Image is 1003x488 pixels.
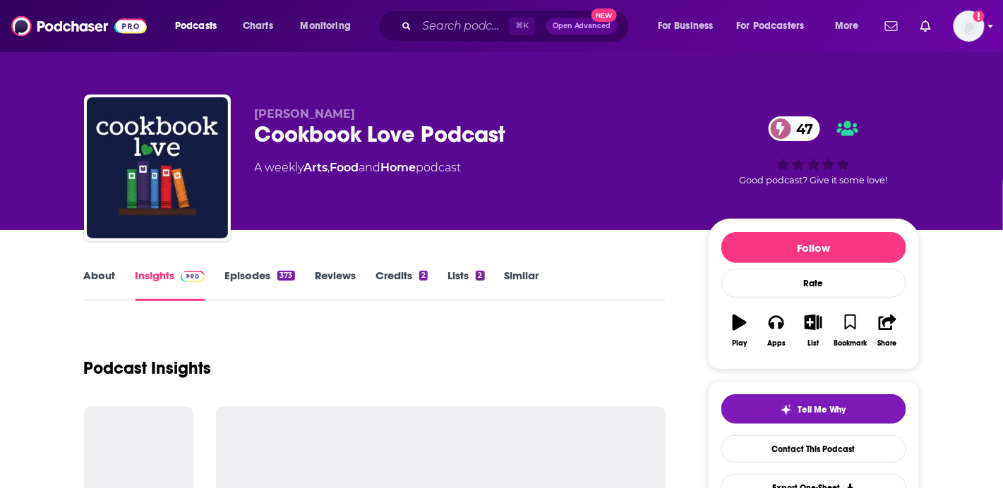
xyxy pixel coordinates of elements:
a: Credits2 [376,269,428,301]
img: User Profile [954,11,985,42]
div: A weekly podcast [255,159,462,176]
span: More [835,16,859,36]
div: Bookmark [834,339,867,348]
a: Reviews [315,269,356,301]
button: List [795,305,831,356]
button: open menu [728,15,825,37]
span: For Business [658,16,714,36]
div: 373 [277,271,294,281]
img: Cookbook Love Podcast [87,97,228,238]
span: New [591,8,617,22]
a: Home [381,161,416,174]
button: open menu [165,15,235,37]
span: Open Advanced [553,23,611,30]
img: Podchaser - Follow, Share and Rate Podcasts [11,13,147,39]
span: Monitoring [301,16,351,36]
a: Similar [505,269,539,301]
button: Share [869,305,906,356]
button: Apps [758,305,795,356]
button: Show profile menu [954,11,985,42]
div: 47Good podcast? Give it some love! [708,107,920,195]
span: For Podcasters [737,16,805,36]
h1: Podcast Insights [84,358,212,379]
span: 47 [783,116,821,141]
div: 2 [419,271,428,281]
span: Good podcast? Give it some love! [740,175,888,185]
button: open menu [825,15,877,37]
a: Show notifications dropdown [879,14,903,38]
span: Charts [243,16,273,36]
button: Play [721,305,758,356]
a: Arts [304,161,328,174]
span: , [328,161,330,174]
a: Charts [234,15,282,37]
span: Tell Me Why [798,404,846,415]
button: Bookmark [832,305,869,356]
button: Follow [721,232,906,263]
div: Rate [721,269,906,298]
div: Apps [767,339,786,348]
div: Share [878,339,897,348]
a: Food [330,161,359,174]
a: Contact This Podcast [721,435,906,463]
span: Podcasts [175,16,217,36]
a: Episodes373 [224,269,294,301]
a: 47 [769,116,821,141]
div: Play [732,339,747,348]
a: Show notifications dropdown [915,14,937,38]
div: Search podcasts, credits, & more... [392,10,643,42]
div: 2 [476,271,484,281]
a: InsightsPodchaser Pro [136,269,205,301]
span: ⌘ K [509,17,535,35]
button: tell me why sparkleTell Me Why [721,394,906,424]
input: Search podcasts, credits, & more... [417,15,509,37]
span: [PERSON_NAME] [255,107,356,121]
img: Podchaser Pro [181,271,205,282]
img: tell me why sparkle [781,404,792,415]
button: Open AdvancedNew [546,18,618,35]
button: open menu [291,15,369,37]
svg: Add a profile image [973,11,985,22]
button: open menu [648,15,731,37]
span: Logged in as ocharlson [954,11,985,42]
div: List [808,339,819,348]
a: Lists2 [448,269,484,301]
a: About [84,269,116,301]
span: and [359,161,381,174]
